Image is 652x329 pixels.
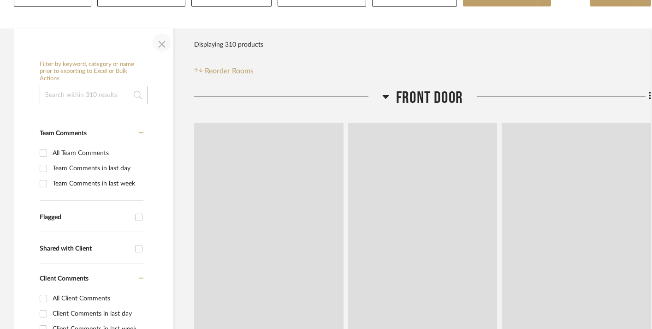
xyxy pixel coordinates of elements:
div: All Team Comments [53,146,141,161]
span: Front Door [396,88,463,108]
div: Team Comments in last day [53,161,141,176]
div: Flagged [40,214,130,221]
div: All Client Comments [53,291,141,306]
h6: Filter by keyword, category or name prior to exporting to Excel or Bulk Actions [40,61,148,83]
span: Team Comments [40,130,87,137]
div: Client Comments in last day [53,306,141,321]
input: Search within 310 results [40,86,148,104]
button: Close [153,33,171,52]
span: Reorder Rooms [205,66,254,77]
div: Shared with Client [40,245,130,253]
div: Displaying 310 products [194,36,263,54]
div: Team Comments in last week [53,176,141,191]
span: Client Comments [40,275,89,282]
button: Reorder Rooms [194,66,254,77]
